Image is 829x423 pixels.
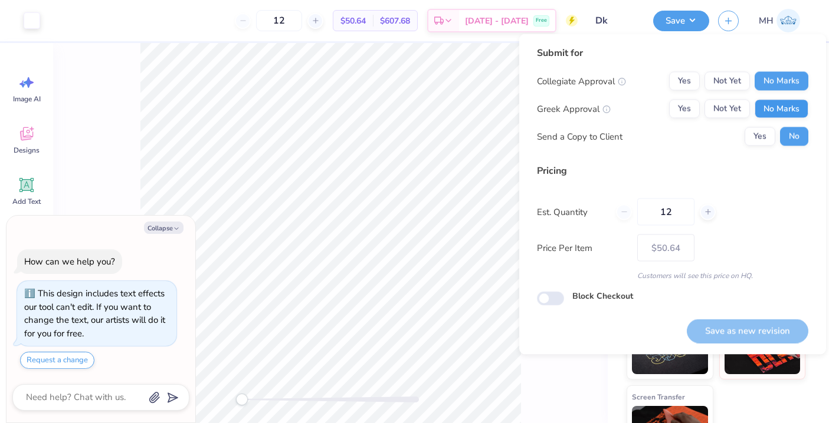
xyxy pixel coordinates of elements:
[759,14,774,28] span: MH
[13,94,41,104] span: Image AI
[465,15,529,27] span: [DATE] - [DATE]
[537,74,626,88] div: Collegiate Approval
[24,287,165,339] div: This design includes text effects our tool can't edit. If you want to change the text, our artist...
[755,72,808,91] button: No Marks
[537,46,808,60] div: Submit for
[537,270,808,281] div: Customers will see this price on HQ.
[705,100,750,118] button: Not Yet
[236,394,248,405] div: Accessibility label
[256,10,302,31] input: – –
[753,9,805,32] a: MH
[537,102,611,115] div: Greek Approval
[637,199,694,226] input: – –
[12,197,41,206] span: Add Text
[586,9,644,32] input: Untitled Design
[632,391,685,403] span: Screen Transfer
[653,11,709,31] button: Save
[537,130,622,143] div: Send a Copy to Client
[340,15,366,27] span: $50.64
[380,15,410,27] span: $607.68
[572,290,633,302] label: Block Checkout
[780,127,808,146] button: No
[24,256,115,267] div: How can we help you?
[536,16,547,25] span: Free
[776,9,800,32] img: Mitra Hegde
[537,241,628,255] label: Price Per Item
[144,222,184,234] button: Collapse
[537,205,607,219] label: Est. Quantity
[705,72,750,91] button: Not Yet
[669,72,700,91] button: Yes
[537,164,808,178] div: Pricing
[755,100,808,118] button: No Marks
[20,352,94,369] button: Request a change
[745,127,775,146] button: Yes
[14,146,40,155] span: Designs
[669,100,700,118] button: Yes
